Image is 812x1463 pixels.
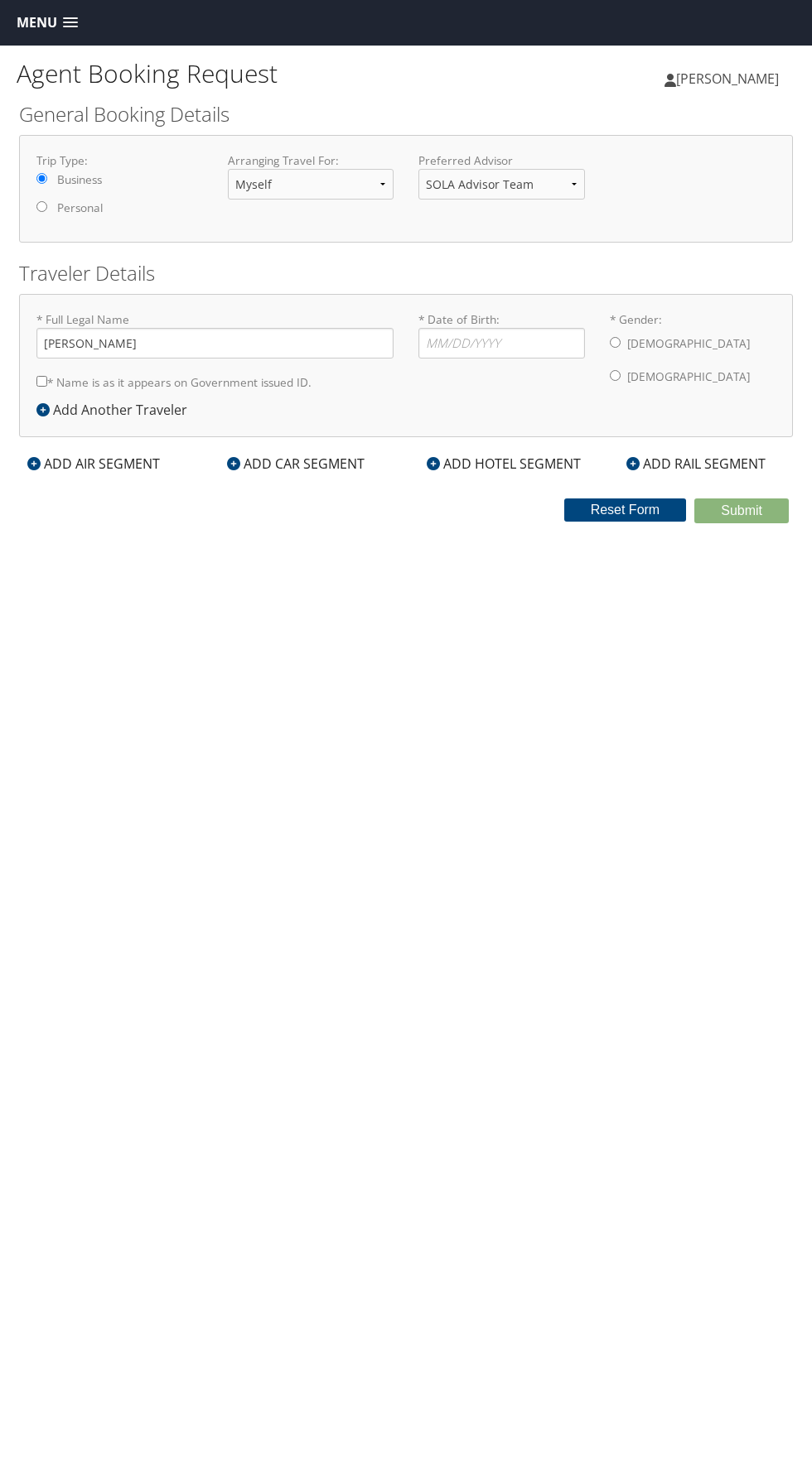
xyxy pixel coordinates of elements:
[418,311,585,359] label: * Date of Birth:
[627,361,750,392] label: [DEMOGRAPHIC_DATA]
[418,328,585,359] input: * Date of Birth:
[564,498,687,522] button: Reset Form
[418,152,585,169] label: Preferred Advisor
[610,370,621,381] input: * Gender:[DEMOGRAPHIC_DATA][DEMOGRAPHIC_DATA]
[36,152,203,169] label: Trip Type:
[694,498,789,523] button: Submit
[610,311,776,394] label: * Gender:
[618,454,774,474] div: ADD RAIL SEGMENT
[19,100,793,128] h2: General Booking Details
[36,376,47,387] input: * Name is as it appears on Government issued ID.
[17,15,57,31] span: Menu
[36,400,196,420] div: Add Another Traveler
[418,454,589,474] div: ADD HOTEL SEGMENT
[36,328,394,359] input: * Full Legal Name
[219,454,373,474] div: ADD CAR SEGMENT
[17,56,406,91] h1: Agent Booking Request
[610,337,621,348] input: * Gender:[DEMOGRAPHIC_DATA][DEMOGRAPHIC_DATA]
[36,367,312,397] label: * Name is as it appears on Government issued ID.
[676,70,779,88] span: [PERSON_NAME]
[19,259,793,287] h2: Traveler Details
[228,152,394,169] label: Arranging Travel For:
[665,54,795,103] a: [PERSON_NAME]
[627,328,750,359] label: [DEMOGRAPHIC_DATA]
[8,9,86,36] a: Menu
[57,171,102,188] label: Business
[36,311,394,359] label: * Full Legal Name
[57,200,103,216] label: Personal
[19,454,168,474] div: ADD AIR SEGMENT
